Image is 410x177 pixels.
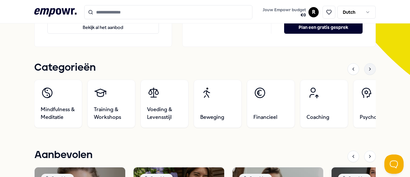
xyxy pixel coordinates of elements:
span: Mindfulness & Meditatie [41,106,75,121]
span: Psychologen [360,113,391,121]
span: Voeding & Levensstijl [147,106,182,121]
span: Training & Workshops [94,106,128,121]
span: € 0 [263,13,306,18]
span: Jouw Empowr budget [263,7,306,13]
a: Voeding & Levensstijl [140,80,188,128]
a: Coaching [300,80,348,128]
a: Training & Workshops [87,80,135,128]
button: R [308,7,319,17]
span: Financieel [253,113,277,121]
button: Plan een gratis gesprek [284,21,363,34]
h1: Categorieën [34,60,96,76]
button: Bekijk al het aanbod [47,21,159,34]
a: Mindfulness & Meditatie [34,80,82,128]
iframe: Help Scout Beacon - Open [384,155,404,174]
a: Financieel [247,80,295,128]
a: Jouw Empowr budget€0 [260,5,308,19]
input: Search for products, categories or subcategories [84,5,253,19]
span: Coaching [307,113,329,121]
button: Jouw Empowr budget€0 [261,6,307,19]
a: Beweging [193,80,242,128]
h1: Aanbevolen [34,147,93,163]
span: Beweging [200,113,224,121]
a: Psychologen [353,80,401,128]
